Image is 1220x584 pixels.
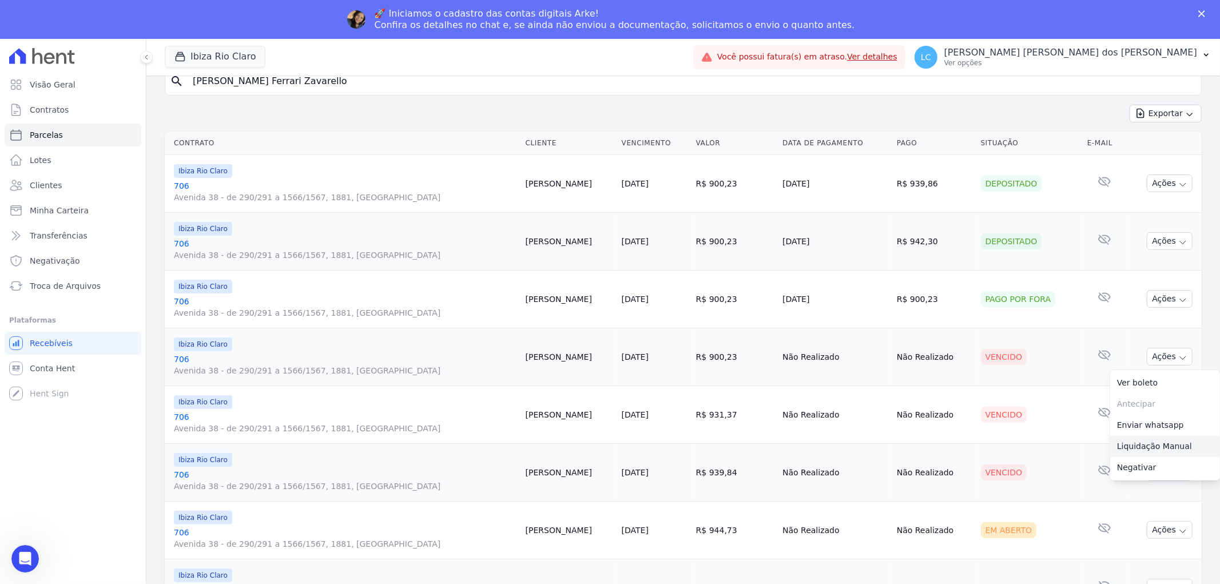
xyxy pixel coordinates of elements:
[30,255,80,267] span: Negativação
[892,386,976,443] td: Não Realizado
[981,464,1027,480] div: Vencido
[174,411,516,434] a: 706Avenida 38 - de 290/291 a 1566/1567, 1881, [GEOGRAPHIC_DATA]
[692,443,778,501] td: R$ 939,84
[778,212,892,270] td: [DATE]
[892,443,976,501] td: Não Realizado
[622,352,649,361] a: [DATE]
[521,386,617,443] td: [PERSON_NAME]
[892,270,976,328] td: R$ 900,23
[30,79,75,90] span: Visão Geral
[174,249,516,261] span: Avenida 38 - de 290/291 a 1566/1567, 1881, [GEOGRAPHIC_DATA]
[30,104,69,116] span: Contratos
[892,328,976,386] td: Não Realizado
[622,410,649,419] a: [DATE]
[30,280,101,292] span: Troca de Arquivos
[692,328,778,386] td: R$ 900,23
[5,98,141,121] a: Contratos
[5,149,141,172] a: Lotes
[1110,436,1220,457] a: Liquidação Manual
[944,47,1197,58] p: [PERSON_NAME] [PERSON_NAME] dos [PERSON_NAME]
[981,233,1042,249] div: Depositado
[174,453,232,467] span: Ibiza Rio Claro
[5,249,141,272] a: Negativação
[521,501,617,559] td: [PERSON_NAME]
[1130,105,1202,122] button: Exportar
[981,176,1042,192] div: Depositado
[1110,372,1220,394] a: Ver boleto
[1110,457,1220,478] a: Negativar
[174,511,232,525] span: Ibiza Rio Claro
[165,46,265,67] button: Ibiza Rio Claro
[5,199,141,222] a: Minha Carteira
[521,212,617,270] td: [PERSON_NAME]
[174,337,232,351] span: Ibiza Rio Claro
[174,222,232,236] span: Ibiza Rio Claro
[778,270,892,328] td: [DATE]
[892,212,976,270] td: R$ 942,30
[174,192,516,203] span: Avenida 38 - de 290/291 a 1566/1567, 1881, [GEOGRAPHIC_DATA]
[30,363,75,374] span: Conta Hent
[778,154,892,212] td: [DATE]
[174,569,232,582] span: Ibiza Rio Claro
[692,212,778,270] td: R$ 900,23
[892,501,976,559] td: Não Realizado
[778,132,892,155] th: Data de Pagamento
[5,73,141,96] a: Visão Geral
[521,132,617,155] th: Cliente
[170,74,184,88] i: search
[617,132,692,155] th: Vencimento
[174,365,516,376] span: Avenida 38 - de 290/291 a 1566/1567, 1881, [GEOGRAPHIC_DATA]
[174,480,516,492] span: Avenida 38 - de 290/291 a 1566/1567, 1881, [GEOGRAPHIC_DATA]
[692,154,778,212] td: R$ 900,23
[174,180,516,203] a: 706Avenida 38 - de 290/291 a 1566/1567, 1881, [GEOGRAPHIC_DATA]
[521,443,617,501] td: [PERSON_NAME]
[174,296,516,319] a: 706Avenida 38 - de 290/291 a 1566/1567, 1881, [GEOGRAPHIC_DATA]
[1147,232,1193,250] button: Ações
[1147,290,1193,308] button: Ações
[30,180,62,191] span: Clientes
[5,224,141,247] a: Transferências
[30,337,73,349] span: Recebíveis
[622,295,649,304] a: [DATE]
[692,132,778,155] th: Valor
[622,468,649,477] a: [DATE]
[174,164,232,178] span: Ibiza Rio Claro
[174,280,232,293] span: Ibiza Rio Claro
[521,270,617,328] td: [PERSON_NAME]
[981,291,1056,307] div: Pago por fora
[778,386,892,443] td: Não Realizado
[174,238,516,261] a: 706Avenida 38 - de 290/291 a 1566/1567, 1881, [GEOGRAPHIC_DATA]
[1110,415,1220,436] a: Enviar whatsapp
[1083,132,1127,155] th: E-mail
[847,52,897,61] a: Ver detalhes
[778,443,892,501] td: Não Realizado
[622,179,649,188] a: [DATE]
[976,132,1083,155] th: Situação
[30,129,63,141] span: Parcelas
[165,132,521,155] th: Contrato
[174,423,516,434] span: Avenida 38 - de 290/291 a 1566/1567, 1881, [GEOGRAPHIC_DATA]
[375,8,855,31] div: 🚀 Iniciamos o cadastro das contas digitais Arke! Confira os detalhes no chat e, se ainda não envi...
[521,154,617,212] td: [PERSON_NAME]
[30,230,88,241] span: Transferências
[347,10,365,29] img: Profile image for Adriane
[186,70,1197,93] input: Buscar por nome do lote ou do cliente
[692,501,778,559] td: R$ 944,73
[11,545,39,573] iframe: Intercom live chat
[1147,348,1193,366] button: Ações
[1147,521,1193,539] button: Ações
[1147,174,1193,192] button: Ações
[981,407,1027,423] div: Vencido
[5,332,141,355] a: Recebíveis
[174,538,516,550] span: Avenida 38 - de 290/291 a 1566/1567, 1881, [GEOGRAPHIC_DATA]
[174,469,516,492] a: 706Avenida 38 - de 290/291 a 1566/1567, 1881, [GEOGRAPHIC_DATA]
[622,237,649,246] a: [DATE]
[717,51,897,63] span: Você possui fatura(s) em atraso.
[5,357,141,380] a: Conta Hent
[5,275,141,297] a: Troca de Arquivos
[778,328,892,386] td: Não Realizado
[981,522,1037,538] div: Em Aberto
[1110,394,1220,415] span: Antecipar
[778,501,892,559] td: Não Realizado
[692,386,778,443] td: R$ 931,37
